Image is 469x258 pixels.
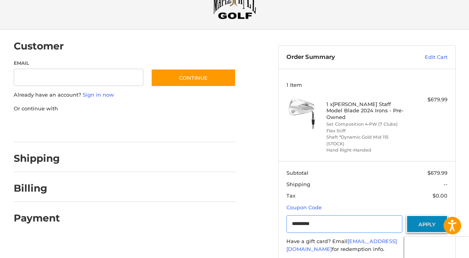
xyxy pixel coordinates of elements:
p: Already have an account? [14,91,236,99]
h2: Customer [14,40,64,52]
span: $679.99 [427,170,447,176]
li: Flex Stiff [326,128,405,134]
button: Continue [151,69,236,87]
h2: Billing [14,182,60,194]
h2: Shipping [14,152,60,165]
a: Sign in now [83,91,114,98]
p: Or continue with [14,105,236,113]
h2: Payment [14,212,60,224]
h4: 1 x [PERSON_NAME] Staff Model Blade 2024 Irons - Pre-Owned [326,101,405,120]
div: Have a gift card? Email for redemption info. [286,238,448,253]
span: Shipping [286,181,310,187]
a: Coupon Code [286,204,322,210]
span: $0.00 [433,192,447,199]
iframe: PayPal-venmo [144,120,203,134]
iframe: Google Customer Reviews [404,237,469,258]
span: -- [444,181,447,187]
span: Tax [286,192,295,199]
li: Shaft *Dynamic Gold Mid 115 (STOCK) [326,134,405,147]
label: Email [14,60,143,67]
input: Gift Certificate or Coupon Code [286,215,402,233]
button: Apply [406,215,448,233]
span: Subtotal [286,170,308,176]
li: Set Composition 4-PW (7 Clubs) [326,121,405,128]
iframe: PayPal-paylater [78,120,136,134]
li: Hand Right-Handed [326,147,405,154]
div: $679.99 [407,96,447,104]
a: Edit Cart [396,53,447,61]
h3: 1 Item [286,82,448,88]
iframe: PayPal-paypal [11,120,70,134]
a: [EMAIL_ADDRESS][DOMAIN_NAME] [286,238,397,252]
h3: Order Summary [286,53,396,61]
